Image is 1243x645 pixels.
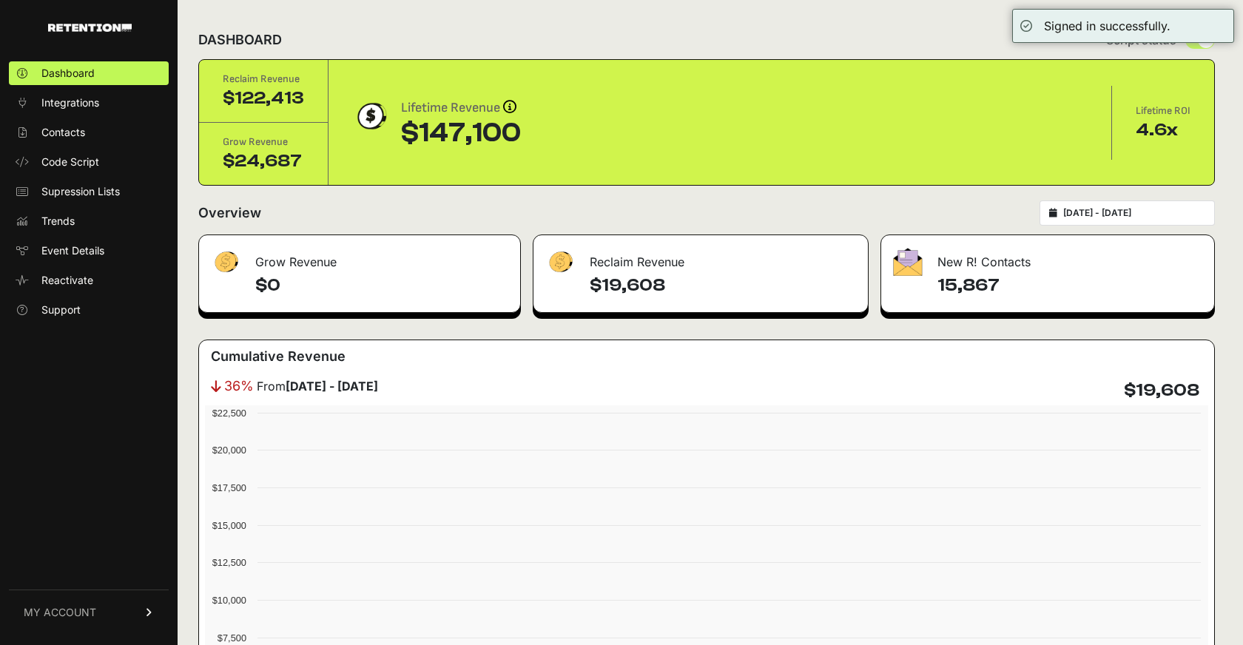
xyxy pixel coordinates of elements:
[9,91,169,115] a: Integrations
[41,125,85,140] span: Contacts
[41,214,75,229] span: Trends
[218,632,246,644] text: $7,500
[9,150,169,174] a: Code Script
[545,248,575,277] img: fa-dollar-13500eef13a19c4ab2b9ed9ad552e47b0d9fc28b02b83b90ba0e00f96d6372e9.png
[41,95,99,110] span: Integrations
[9,180,169,203] a: Supression Lists
[9,121,169,144] a: Contacts
[41,273,93,288] span: Reactivate
[9,239,169,263] a: Event Details
[211,346,346,367] h3: Cumulative Revenue
[255,274,508,297] h4: $0
[223,72,304,87] div: Reclaim Revenue
[1124,379,1199,402] h4: $19,608
[937,274,1202,297] h4: 15,867
[401,118,521,148] div: $147,100
[212,482,246,493] text: $17,500
[9,209,169,233] a: Trends
[199,235,520,280] div: Grow Revenue
[533,235,868,280] div: Reclaim Revenue
[893,248,923,276] img: fa-envelope-19ae18322b30453b285274b1b8af3d052b27d846a4fbe8435d1a52b978f639a2.png
[1136,118,1190,142] div: 4.6x
[212,408,246,419] text: $22,500
[9,61,169,85] a: Dashboard
[41,184,120,199] span: Supression Lists
[881,235,1214,280] div: New R! Contacts
[212,445,246,456] text: $20,000
[224,376,254,396] span: 36%
[198,30,282,50] h2: DASHBOARD
[257,377,378,395] span: From
[9,298,169,322] a: Support
[401,98,521,118] div: Lifetime Revenue
[1136,104,1190,118] div: Lifetime ROI
[212,595,246,606] text: $10,000
[286,379,378,394] strong: [DATE] - [DATE]
[352,98,389,135] img: dollar-coin-05c43ed7efb7bc0c12610022525b4bbbb207c7efeef5aecc26f025e68dcafac9.png
[9,269,169,292] a: Reactivate
[223,149,304,173] div: $24,687
[212,557,246,568] text: $12,500
[9,590,169,635] a: MY ACCOUNT
[223,87,304,110] div: $122,413
[211,248,240,277] img: fa-dollar-13500eef13a19c4ab2b9ed9ad552e47b0d9fc28b02b83b90ba0e00f96d6372e9.png
[223,135,304,149] div: Grow Revenue
[198,203,261,223] h2: Overview
[41,66,95,81] span: Dashboard
[41,155,99,169] span: Code Script
[1044,17,1170,35] div: Signed in successfully.
[590,274,856,297] h4: $19,608
[41,303,81,317] span: Support
[212,520,246,531] text: $15,000
[24,605,96,620] span: MY ACCOUNT
[41,243,104,258] span: Event Details
[48,24,132,32] img: Retention.com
